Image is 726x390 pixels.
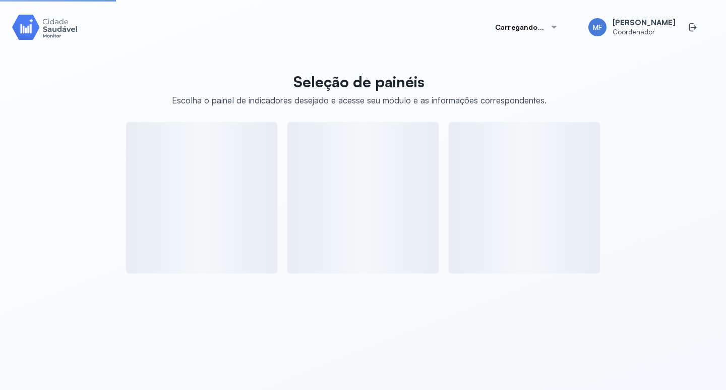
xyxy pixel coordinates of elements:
[483,17,570,37] button: Carregando...
[613,28,676,36] span: Coordenador
[613,18,676,28] span: [PERSON_NAME]
[12,13,78,41] img: Logotipo do produto Monitor
[172,73,547,91] p: Seleção de painéis
[172,95,547,105] div: Escolha o painel de indicadores desejado e acesse seu módulo e as informações correspondentes.
[593,23,602,32] span: MF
